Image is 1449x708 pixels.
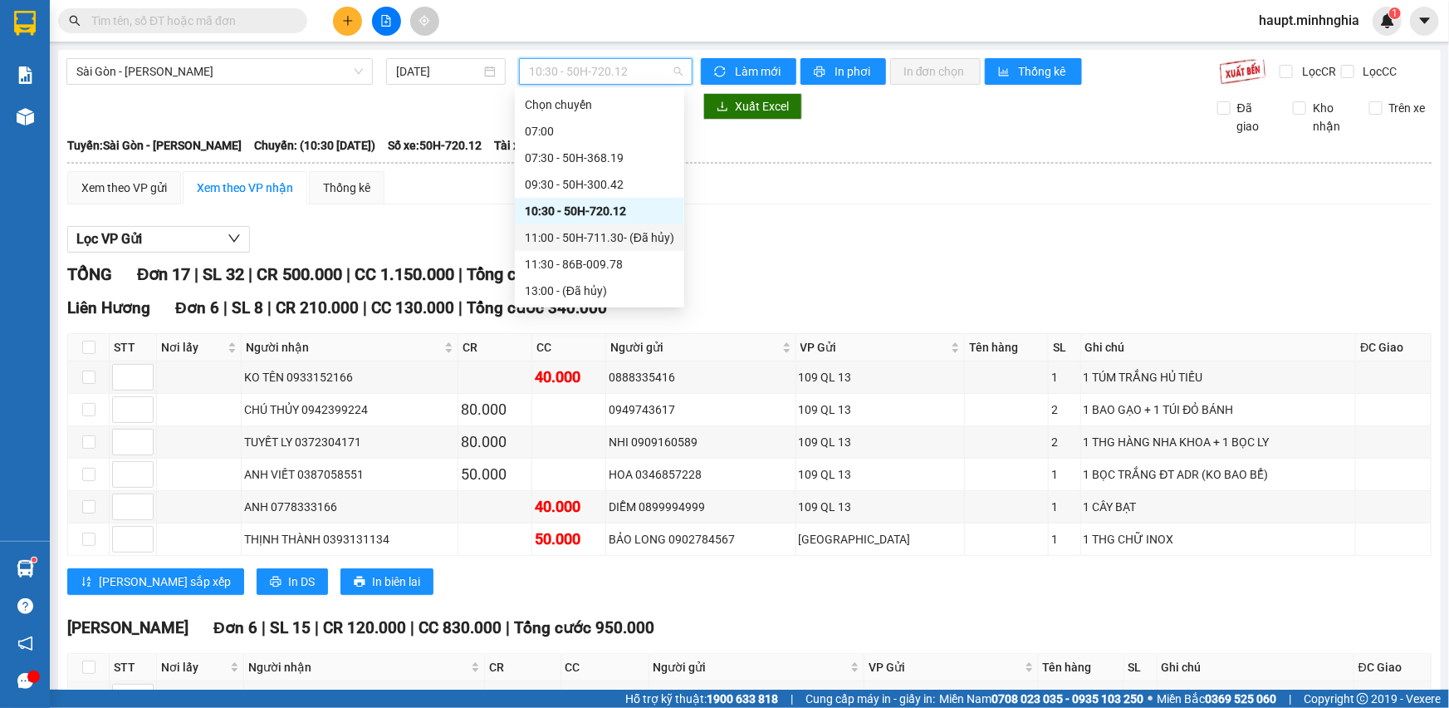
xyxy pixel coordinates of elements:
[652,688,861,706] div: NHI 0909160589
[410,7,439,36] button: aim
[467,298,607,317] span: Tổng cước 340.000
[1051,433,1078,451] div: 2
[372,573,420,591] span: In biên lai
[1051,465,1078,484] div: 1
[1219,58,1266,85] img: 9k=
[1148,696,1153,702] span: ⚪️
[1039,654,1124,681] th: Tên hàng
[1084,433,1354,451] div: 1 THG HÀNG NHA KHOA + 1 BỌC LY
[244,498,455,516] div: ANH 0778333166
[1231,99,1280,135] span: Đã giao
[707,692,778,706] strong: 1900 633 818
[380,15,392,27] span: file-add
[799,368,962,386] div: 109 QL 13
[506,618,510,637] span: |
[985,58,1082,85] button: bar-chartThống kê
[81,576,92,589] span: sort-ascending
[1084,498,1354,516] div: 1 CÂY BẠT
[1158,654,1354,681] th: Ghi chú
[17,598,33,614] span: question-circle
[1306,99,1356,135] span: Kho nhận
[1383,99,1432,117] span: Trên xe
[17,673,33,689] span: message
[609,401,792,419] div: 0949743617
[17,66,34,84] img: solution-icon
[17,108,34,125] img: warehouse-icon
[799,465,962,484] div: 109 QL 13
[1084,401,1354,419] div: 1 BAO GẠO + 1 TÚI ĐỎ BÁNH
[244,368,455,386] div: KO TÊN 0933152166
[485,654,561,681] th: CR
[419,618,502,637] span: CC 830.000
[625,690,778,708] span: Hỗ trợ kỹ thuật:
[244,401,455,419] div: CHÚ THỦY 0942399224
[714,66,728,79] span: sync
[323,618,406,637] span: CR 120.000
[363,298,367,317] span: |
[796,394,966,426] td: 109 QL 13
[1081,334,1357,361] th: Ghi chú
[461,463,529,486] div: 50.000
[388,136,482,155] span: Số xe: 50H-720.12
[354,576,365,589] span: printer
[998,66,1012,79] span: bar-chart
[244,465,455,484] div: ANH VIẾT 0387058551
[799,401,962,419] div: 109 QL 13
[17,636,33,651] span: notification
[735,97,789,116] span: Xuất Excel
[494,136,529,155] span: Tài xế:
[610,338,778,356] span: Người gửi
[270,618,311,637] span: SL 15
[717,101,728,114] span: download
[248,264,252,284] span: |
[1051,368,1078,386] div: 1
[799,498,962,516] div: 109 QL 13
[1084,530,1354,548] div: 1 THG CHỮ INOX
[346,264,350,284] span: |
[867,688,1035,706] div: 109 QL 13
[890,58,981,85] button: In đơn chọn
[814,66,828,79] span: printer
[248,658,467,676] span: Người nhận
[1205,692,1276,706] strong: 0369 525 060
[1356,334,1432,361] th: ĐC Giao
[467,264,623,284] span: Tổng cước 1.650.000
[525,255,674,273] div: 11:30 - 86B-009.78
[461,430,529,454] div: 80.000
[800,58,886,85] button: printerIn phơi
[525,175,674,194] div: 09:30 - 50H-300.42
[654,658,847,676] span: Người gửi
[333,7,362,36] button: plus
[213,618,257,637] span: Đơn 6
[410,618,414,637] span: |
[110,654,157,681] th: STT
[869,658,1021,676] span: VP Gửi
[340,568,433,595] button: printerIn biên lai
[244,433,455,451] div: TUYẾT LY 0372304171
[703,93,802,120] button: downloadXuất Excel
[835,62,873,81] span: In phơi
[515,91,684,118] div: Chọn chuyến
[525,202,674,220] div: 10:30 - 50H-720.12
[232,298,263,317] span: SL 8
[535,528,603,551] div: 50.000
[257,568,328,595] button: printerIn DS
[796,426,966,459] td: 109 QL 13
[799,530,962,548] div: [GEOGRAPHIC_DATA]
[137,264,190,284] span: Đơn 17
[514,618,654,637] span: Tổng cước 950.000
[965,334,1049,361] th: Tên hàng
[1357,693,1368,705] span: copyright
[791,690,793,708] span: |
[276,298,359,317] span: CR 210.000
[532,334,606,361] th: CC
[254,136,375,155] span: Chuyến: (10:30 [DATE])
[939,690,1143,708] span: Miền Nam
[175,298,219,317] span: Đơn 6
[371,298,454,317] span: CC 130.000
[1160,688,1351,706] div: 1 THG HÀNG NHA KHOA
[796,361,966,394] td: 109 QL 13
[267,298,272,317] span: |
[161,658,227,676] span: Nơi lấy
[288,573,315,591] span: In DS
